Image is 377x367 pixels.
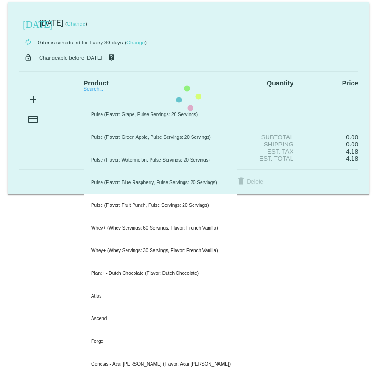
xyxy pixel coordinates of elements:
[84,217,237,239] div: Whey+ (Whey Servings: 60 Servings, Flavor: French Vanilla)
[84,285,237,307] div: Atlas
[84,262,237,285] div: Plant+ - Dutch Chocolate (Flavor: Dutch Chocolate)
[84,307,237,330] div: Ascend
[84,239,237,262] div: Whey+ (Whey Servings: 30 Servings, Flavor: French Vanilla)
[84,194,237,217] div: Pulse (Flavor: Fruit Punch, Pulse Servings: 20 Servings)
[84,330,237,353] div: Forge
